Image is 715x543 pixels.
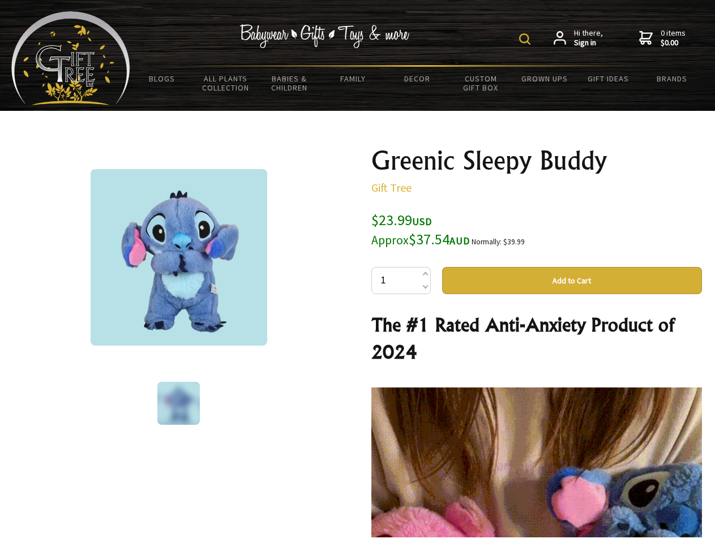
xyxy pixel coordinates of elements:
[371,147,702,174] h1: Greenic Sleepy Buddy
[412,215,432,228] span: USD
[371,232,409,248] small: Approx
[130,67,194,90] a: BLOGS
[574,38,603,48] strong: Sign in
[449,234,470,247] span: AUD
[322,67,386,90] a: Family
[661,28,686,48] span: 0 items
[371,180,412,195] a: Gift Tree
[385,67,449,90] a: Decor
[258,67,322,100] a: Babies & Children
[554,28,603,48] a: Hi there,Sign in
[472,237,525,247] small: Normally: $39.99
[371,313,674,363] strong: The #1 Rated Anti-Anxiety Product of 2024
[661,38,686,48] strong: $0.00
[519,33,530,45] img: product search
[442,267,702,294] button: Add to Cart
[11,11,130,105] img: Babyware - Gifts - Toys and more...
[371,210,470,248] span: $23.99 $37.54
[576,67,640,90] a: Gift Ideas
[512,67,576,90] a: Grown Ups
[194,67,258,100] a: All Plants Collection
[640,67,704,90] a: Brands
[91,169,267,346] img: Greenic Sleepy Buddy
[449,67,513,100] a: Custom Gift Box
[240,24,410,48] img: Babywear - Gifts - Toys & more
[574,28,603,48] span: Hi there,
[157,382,200,425] img: Greenic Sleepy Buddy
[639,28,686,48] a: 0 items$0.00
